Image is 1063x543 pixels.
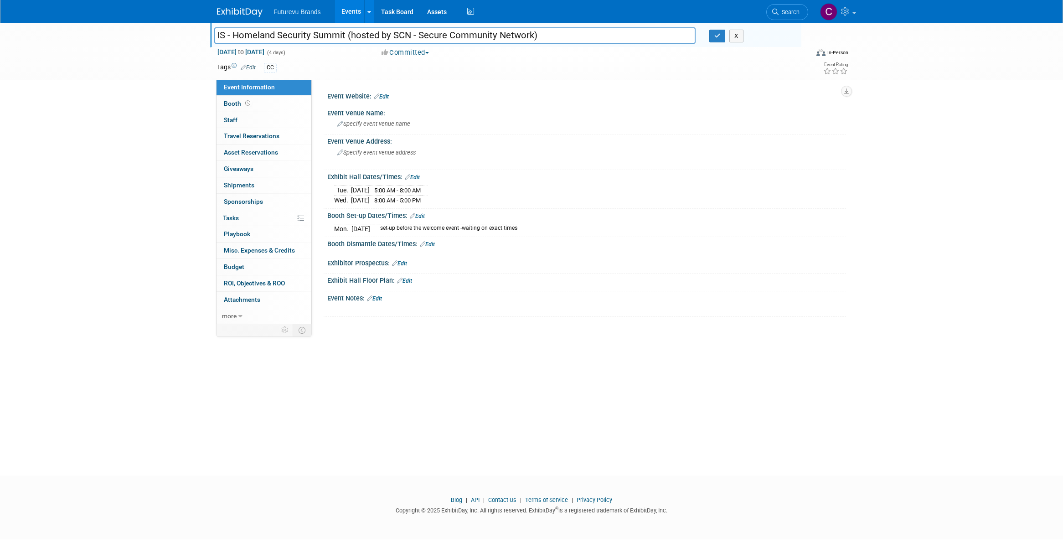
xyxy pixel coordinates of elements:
a: Sponsorships [217,194,311,210]
div: Exhibitor Prospectus: [327,256,846,268]
a: API [471,496,480,503]
div: Exhibit Hall Floor Plan: [327,274,846,285]
a: Edit [410,213,425,219]
button: X [729,30,743,42]
span: Giveaways [224,165,253,172]
a: Search [766,4,808,20]
a: Playbook [217,226,311,242]
div: Event Venue Address: [327,134,846,146]
td: [DATE] [351,196,370,205]
a: Staff [217,112,311,128]
span: | [481,496,487,503]
span: Travel Reservations [224,132,279,140]
span: Budget [224,263,244,270]
span: 5:00 AM - 8:00 AM [374,187,421,194]
div: CC [264,63,277,72]
span: Shipments [224,181,254,189]
span: Futurevu Brands [273,8,321,16]
a: Edit [392,260,407,267]
span: | [518,496,524,503]
div: Event Notes: [327,291,846,303]
a: Tasks [217,210,311,226]
img: ExhibitDay [217,8,263,17]
div: Event Venue Name: [327,106,846,118]
span: 8:00 AM - 5:00 PM [374,197,421,204]
a: Giveaways [217,161,311,177]
a: Misc. Expenses & Credits [217,243,311,259]
span: [DATE] [DATE] [217,48,265,56]
span: Event Information [224,83,275,91]
a: Blog [451,496,462,503]
td: [DATE] [351,186,370,196]
img: CHERYL CLOWES [820,3,837,21]
a: Budget [217,259,311,275]
span: Tasks [223,214,239,222]
td: Personalize Event Tab Strip [277,324,293,336]
span: Attachments [224,296,260,303]
a: Travel Reservations [217,128,311,144]
span: Specify event venue address [337,149,416,156]
span: ROI, Objectives & ROO [224,279,285,287]
span: to [237,48,245,56]
td: Tue. [334,186,351,196]
span: Misc. Expenses & Credits [224,247,295,254]
span: Playbook [224,230,250,238]
span: Search [779,9,800,16]
div: Booth Dismantle Dates/Times: [327,237,846,249]
span: Staff [224,116,237,124]
a: Edit [397,278,412,284]
img: Format-Inperson.png [816,49,826,56]
div: Event Website: [327,89,846,101]
div: In-Person [827,49,848,56]
span: Sponsorships [224,198,263,205]
a: Booth [217,96,311,112]
td: Mon. [334,224,351,234]
span: (4 days) [266,50,285,56]
div: Event Format [754,47,848,61]
div: Exhibit Hall Dates/Times: [327,170,846,182]
sup: ® [555,506,558,511]
div: Booth Set-up Dates/Times: [327,209,846,221]
span: Booth [224,100,252,107]
button: Committed [378,48,433,57]
span: Specify event venue name [337,120,410,127]
a: Edit [241,64,256,71]
a: Asset Reservations [217,145,311,160]
td: [DATE] [351,224,370,234]
td: Toggle Event Tabs [293,324,312,336]
a: Attachments [217,292,311,308]
a: Terms of Service [525,496,568,503]
span: | [464,496,470,503]
a: Edit [367,295,382,302]
a: Shipments [217,177,311,193]
span: Asset Reservations [224,149,278,156]
a: Edit [420,241,435,248]
span: | [569,496,575,503]
a: more [217,308,311,324]
span: Booth not reserved yet [243,100,252,107]
div: Event Rating [823,62,848,67]
span: more [222,312,237,320]
a: Edit [374,93,389,100]
a: Event Information [217,79,311,95]
td: set-up before the welcome event -waiting on exact times [375,224,517,234]
td: Tags [217,62,256,73]
a: Contact Us [488,496,516,503]
a: Edit [405,174,420,181]
a: ROI, Objectives & ROO [217,275,311,291]
td: Wed. [334,196,351,205]
a: Privacy Policy [577,496,612,503]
